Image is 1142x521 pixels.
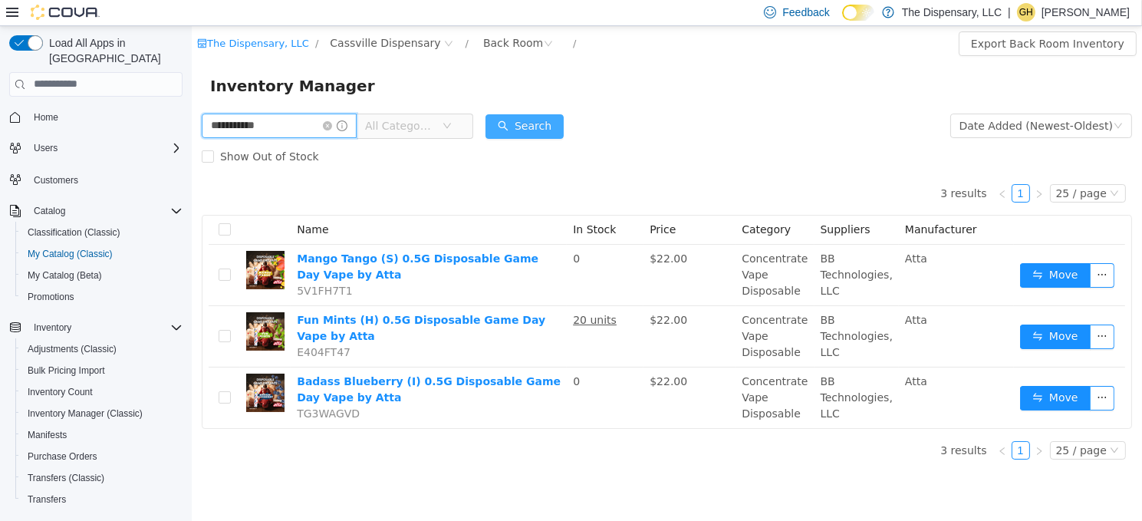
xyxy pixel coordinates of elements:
[898,237,923,262] button: icon: ellipsis
[18,48,193,72] span: Inventory Manager
[28,170,183,189] span: Customers
[749,415,795,434] li: 3 results
[105,259,160,271] span: 5V1FH7T1
[28,108,64,127] a: Home
[713,349,736,361] span: Atta
[782,5,829,20] span: Feedback
[28,139,183,157] span: Users
[34,205,65,217] span: Catalog
[21,340,183,358] span: Adjustments (Classic)
[105,381,168,394] span: TG3WAGVD
[3,317,189,338] button: Inventory
[43,35,183,66] span: Load All Apps in [GEOGRAPHIC_DATA]
[21,266,108,285] a: My Catalog (Beta)
[458,226,495,239] span: $22.00
[15,265,189,286] button: My Catalog (Beta)
[145,94,156,105] i: icon: info-circle
[34,174,78,186] span: Customers
[918,420,927,430] i: icon: down
[21,447,183,466] span: Purchase Orders
[15,381,189,403] button: Inventory Count
[21,426,73,444] a: Manifests
[458,197,484,209] span: Price
[28,318,77,337] button: Inventory
[21,404,149,423] a: Inventory Manager (Classic)
[843,163,852,173] i: icon: right
[28,202,183,220] span: Catalog
[21,223,127,242] a: Classification (Classic)
[21,404,183,423] span: Inventory Manager (Classic)
[5,12,117,23] a: icon: shopThe Dispensary, LLC
[767,5,945,30] button: Export Back Room Inventory
[21,490,183,509] span: Transfers
[28,472,104,484] span: Transfers (Classic)
[902,3,1002,21] p: The Dispensary, LLC
[821,416,838,433] a: 1
[21,383,183,401] span: Inventory Count
[28,429,67,441] span: Manifests
[105,320,159,332] span: E404FT47
[28,407,143,420] span: Inventory Manager (Classic)
[820,158,838,176] li: 1
[713,197,785,209] span: Manufacturer
[806,420,815,430] i: icon: left
[251,95,260,106] i: icon: down
[544,219,622,280] td: Concentrate Vape Disposable
[828,237,899,262] button: icon: swapMove
[898,360,923,384] button: icon: ellipsis
[828,298,899,323] button: icon: swapMove
[28,318,183,337] span: Inventory
[1019,3,1033,21] span: GH
[15,489,189,510] button: Transfers
[381,288,425,300] u: 20 units
[54,225,93,263] img: Mango Tango (S) 0.5G Disposable Game Day Vape by Atta hero shot
[828,360,899,384] button: icon: swapMove
[1042,3,1130,21] p: [PERSON_NAME]
[28,291,74,303] span: Promotions
[28,107,183,127] span: Home
[28,226,120,239] span: Classification (Classic)
[922,95,931,106] i: icon: down
[544,280,622,341] td: Concentrate Vape Disposable
[21,266,183,285] span: My Catalog (Beta)
[15,243,189,265] button: My Catalog (Classic)
[22,124,133,137] span: Show Out of Stock
[105,288,354,316] a: Fun Mints (H) 0.5G Disposable Game Day Vape by Atta
[821,159,838,176] a: 1
[806,163,815,173] i: icon: left
[550,197,599,209] span: Category
[21,223,183,242] span: Classification (Classic)
[838,415,857,434] li: Next Page
[28,139,64,157] button: Users
[21,288,81,306] a: Promotions
[131,95,140,104] i: icon: close-circle
[15,446,189,467] button: Purchase Orders
[34,111,58,124] span: Home
[21,383,99,401] a: Inventory Count
[381,226,388,239] span: 0
[105,349,369,378] a: Badass Blueberry (I) 0.5G Disposable Game Day Vape by Atta
[28,171,84,190] a: Customers
[291,5,351,28] div: Back Room
[15,424,189,446] button: Manifests
[838,158,857,176] li: Next Page
[3,137,189,159] button: Users
[768,88,921,111] div: Date Added (Newest-Oldest)
[21,245,119,263] a: My Catalog (Classic)
[21,447,104,466] a: Purchase Orders
[274,12,277,23] span: /
[3,168,189,190] button: Customers
[54,348,93,386] img: Badass Blueberry (I) 0.5G Disposable Game Day Vape by Atta hero shot
[54,286,93,325] img: Fun Mints (H) 0.5G Disposable Game Day Vape by Atta hero shot
[898,298,923,323] button: icon: ellipsis
[458,288,495,300] span: $22.00
[713,226,736,239] span: Atta
[28,269,102,282] span: My Catalog (Beta)
[15,403,189,424] button: Inventory Manager (Classic)
[713,288,736,300] span: Atta
[864,159,915,176] div: 25 / page
[801,415,820,434] li: Previous Page
[21,469,110,487] a: Transfers (Classic)
[28,364,105,377] span: Bulk Pricing Import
